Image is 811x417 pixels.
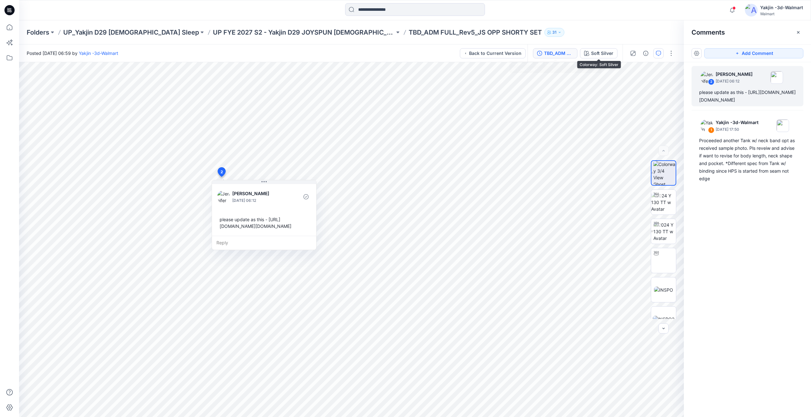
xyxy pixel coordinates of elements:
[552,29,556,36] p: 31
[699,137,796,182] div: Proceeded another Tank w/ neck band opt as received sample photo. Pls reveiw and advise if want t...
[716,126,759,133] p: [DATE] 17:50
[217,190,230,203] img: Jennifer Yerkes
[745,4,758,17] img: avatar
[79,50,118,56] a: Yakjin -3d-Walmart
[544,28,564,37] button: 31
[716,78,753,84] p: [DATE] 06:12
[699,89,796,104] div: please update as this - [URL][DOMAIN_NAME][DOMAIN_NAME]
[716,119,759,126] p: Yakjin -3d-Walmart
[580,48,617,58] button: Soft Silver
[653,222,676,242] img: 2024 Y 130 TT w Avatar
[708,79,714,85] div: 2
[544,50,573,57] div: TBD_ADM SC_Rev1_JS OPP SHORTY SET_BAND OPT
[409,28,542,37] p: TBD_ADM FULL_Rev5_JS OPP SHORTY SET
[217,214,311,232] div: please update as this - [URL][DOMAIN_NAME][DOMAIN_NAME]
[760,11,803,16] div: Walmart
[651,192,676,212] img: 2024 Y 130 TT w Avatar
[653,161,676,185] img: Colorway 3/4 View Ghost
[760,4,803,11] div: Yakjin -3d-Walmart
[653,316,674,322] img: INSPO2
[63,28,199,37] a: UP_Yakjin D29 [DEMOGRAPHIC_DATA] Sleep
[27,50,118,56] span: Posted [DATE] 06:59 by
[692,29,725,36] h2: Comments
[27,28,49,37] a: Folders
[716,70,753,78] p: [PERSON_NAME]
[232,190,284,197] p: [PERSON_NAME]
[232,197,284,204] p: [DATE] 06:12
[213,28,395,37] a: UP FYE 2027 S2 - Yakjin D29 JOYSPUN [DEMOGRAPHIC_DATA] Sleepwear
[704,48,803,58] button: Add Comment
[641,48,651,58] button: Details
[460,48,526,58] button: Back to Current Version
[221,169,223,175] span: 2
[591,50,613,57] div: Soft Silver
[708,127,714,133] div: 1
[654,287,673,293] img: INSPO
[533,48,577,58] button: TBD_ADM SC_Rev1_JS OPP SHORTY SET_BAND OPT
[700,119,713,132] img: Yakjin -3d-Walmart
[212,236,316,250] div: Reply
[700,71,713,84] img: Jennifer Yerkes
